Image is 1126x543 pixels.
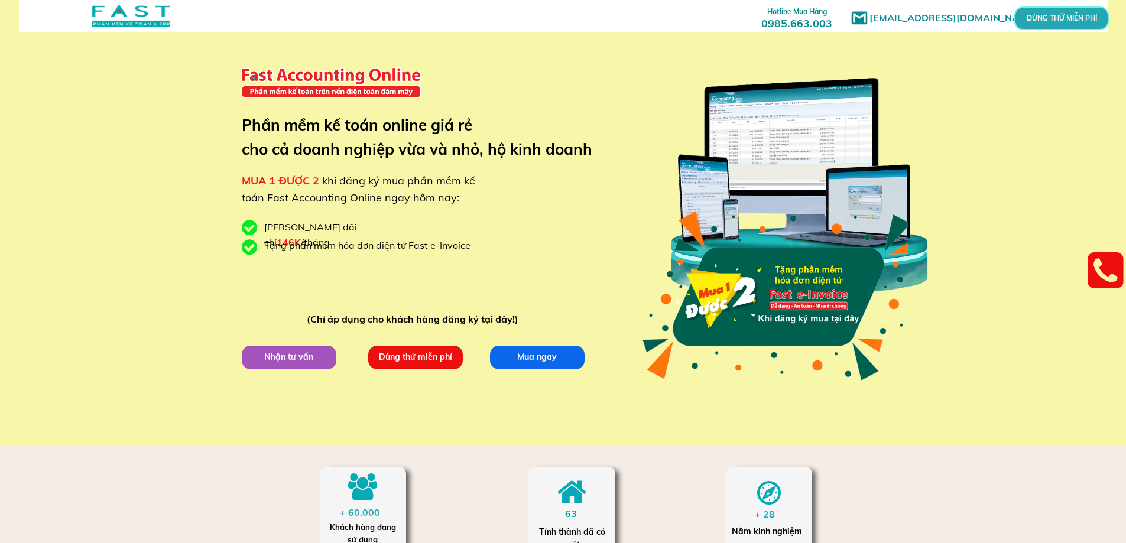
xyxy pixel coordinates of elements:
div: (Chỉ áp dụng cho khách hàng đăng ký tại đây!) [307,312,524,327]
div: + 28 [757,508,783,521]
h1: [EMAIL_ADDRESS][DOMAIN_NAME] [869,11,1044,26]
span: khi đăng ký mua phần mềm kế toán Fast Accounting Online ngay hôm nay: [242,174,475,204]
p: Nhận tư vấn [237,344,340,370]
span: Hotline Mua Hàng [767,7,827,16]
h3: 0985.663.003 [748,4,845,30]
div: Năm kinh nghiệm [732,525,806,538]
span: 146K [277,236,301,248]
p: Mua ngay [485,344,589,370]
div: Tặng phần mềm hóa đơn điện tử Fast e-Invoice [264,238,479,253]
div: 63 [567,508,586,521]
div: + 60.000 [343,506,382,519]
span: MUA 1 ĐƯỢC 2 [242,174,319,187]
h3: Phần mềm kế toán online giá rẻ cho cả doanh nghiệp vừa và nhỏ, hộ kinh doanh [242,113,610,162]
p: DÙNG THỬ MIỄN PHÍ [1015,8,1107,29]
div: [PERSON_NAME] đãi chỉ /tháng [264,220,418,250]
p: Dùng thử miễn phí [364,344,467,370]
